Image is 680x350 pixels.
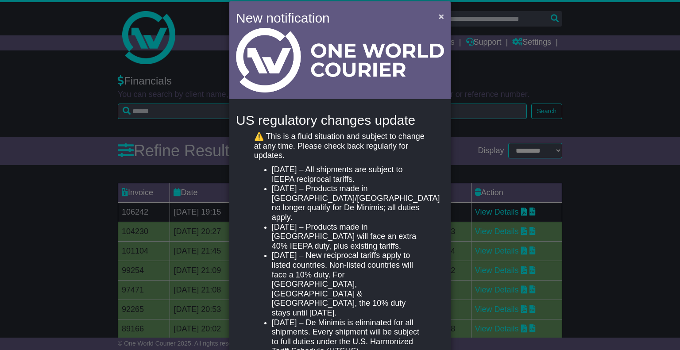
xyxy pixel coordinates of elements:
img: Light [236,28,444,92]
button: Close [434,7,448,25]
h4: New notification [236,8,426,28]
span: × [439,11,444,21]
li: [DATE] – New reciprocal tariffs apply to listed countries. Non-listed countries will face a 10% d... [272,251,426,318]
p: ⚠️ This is a fluid situation and subject to change at any time. Please check back regularly for u... [254,132,426,161]
li: [DATE] – All shipments are subject to IEEPA reciprocal tariffs. [272,165,426,184]
li: [DATE] – Products made in [GEOGRAPHIC_DATA]/[GEOGRAPHIC_DATA] no longer qualify for De Minimis; a... [272,184,426,222]
h4: US regulatory changes update [236,113,444,127]
li: [DATE] – Products made in [GEOGRAPHIC_DATA] will face an extra 40% IEEPA duty, plus existing tari... [272,223,426,251]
